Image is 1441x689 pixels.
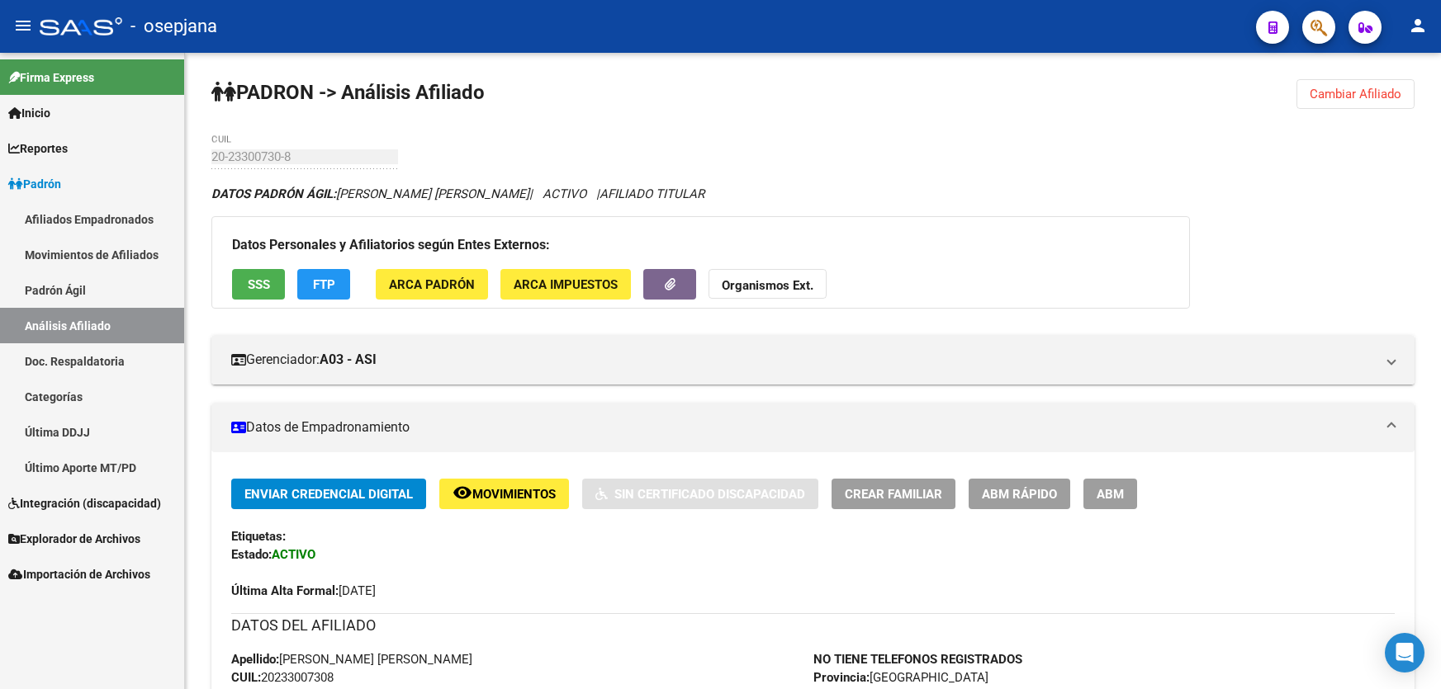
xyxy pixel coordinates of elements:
[231,670,334,685] span: 20233007308
[600,186,704,201] span: AFILIADO TITULAR
[8,494,161,512] span: Integración (discapacidad)
[8,139,68,158] span: Reportes
[722,278,813,293] strong: Organismos Ext.
[1385,633,1424,672] div: Open Intercom Messenger
[211,186,529,201] span: [PERSON_NAME] [PERSON_NAME]
[211,186,704,201] i: | ACTIVO |
[211,335,1415,385] mat-expansion-panel-header: Gerenciador:A03 - ASI
[472,487,556,502] span: Movimientos
[514,277,618,292] span: ARCA Impuestos
[1296,79,1415,109] button: Cambiar Afiliado
[231,529,286,544] strong: Etiquetas:
[614,487,805,502] span: Sin Certificado Discapacidad
[248,277,270,292] span: SSS
[231,652,279,667] strong: Apellido:
[272,547,315,562] strong: ACTIVO
[211,186,336,201] strong: DATOS PADRÓN ÁGIL:
[8,104,50,122] span: Inicio
[8,565,150,583] span: Importación de Archivos
[13,16,33,35] mat-icon: menu
[1408,16,1428,35] mat-icon: person
[389,277,475,292] span: ARCA Padrón
[232,234,1169,257] h3: Datos Personales y Afiliatorios según Entes Externos:
[813,652,1022,667] strong: NO TIENE TELEFONOS REGISTRADOS
[231,652,472,667] span: [PERSON_NAME] [PERSON_NAME]
[439,479,569,509] button: Movimientos
[845,487,942,502] span: Crear Familiar
[231,418,1375,437] mat-panel-title: Datos de Empadronamiento
[231,670,261,685] strong: CUIL:
[8,175,61,193] span: Padrón
[969,479,1070,509] button: ABM Rápido
[813,670,988,685] span: [GEOGRAPHIC_DATA]
[582,479,818,509] button: Sin Certificado Discapacidad
[244,487,413,502] span: Enviar Credencial Digital
[313,277,335,292] span: FTP
[232,269,285,300] button: SSS
[8,68,94,87] span: Firma Express
[231,547,272,562] strong: Estado:
[709,269,827,300] button: Organismos Ext.
[297,269,350,300] button: FTP
[1097,487,1124,502] span: ABM
[211,81,485,104] strong: PADRON -> Análisis Afiliado
[813,670,870,685] strong: Provincia:
[231,583,339,598] strong: Última Alta Formal:
[453,483,472,503] mat-icon: remove_red_eye
[211,403,1415,452] mat-expansion-panel-header: Datos de Empadronamiento
[1083,479,1137,509] button: ABM
[231,351,1375,369] mat-panel-title: Gerenciador:
[982,487,1057,502] span: ABM Rápido
[1310,87,1401,101] span: Cambiar Afiliado
[8,530,140,548] span: Explorador de Archivos
[376,269,488,300] button: ARCA Padrón
[231,614,1395,637] h3: DATOS DEL AFILIADO
[500,269,631,300] button: ARCA Impuestos
[231,583,376,598] span: [DATE]
[320,351,377,369] strong: A03 - ASI
[130,8,217,45] span: - osepjana
[231,479,426,509] button: Enviar Credencial Digital
[832,479,955,509] button: Crear Familiar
